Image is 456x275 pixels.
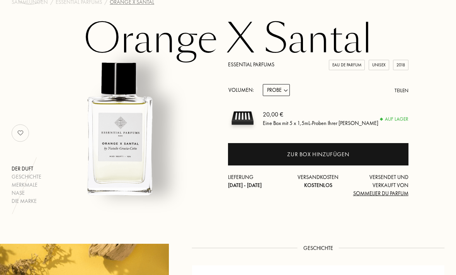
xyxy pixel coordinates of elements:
img: no_like_p.png [13,125,28,141]
div: Teilen [395,87,408,94]
div: Unisex [369,60,389,70]
a: Essential Parfums [228,61,274,68]
div: Lieferung [228,173,288,189]
div: 20,00 € [263,110,378,119]
div: Geschichte [12,173,41,181]
span: [DATE] - [DATE] [228,182,262,189]
h1: Orange X Santal [35,18,421,61]
div: 2018 [393,60,408,70]
div: Zur Box hinzufügen [287,150,349,159]
div: Versendet und verkauft von [348,173,408,197]
div: Volumen: [228,84,258,96]
div: Merkmale [12,181,41,189]
div: Eine Box mit 5 x 1,5mL-Proben Ihrer [PERSON_NAME] [263,119,378,127]
span: Kostenlos [304,182,332,189]
div: Eau de Parfum [329,60,365,70]
div: Der Duft [12,165,41,173]
div: Nase [12,189,41,197]
div: Versandkosten [288,173,349,189]
span: Sommelier du Parfum [353,190,408,197]
img: sample box [228,104,257,133]
div: Die Marke [12,197,41,205]
div: Auf Lager [380,115,408,123]
img: Orange X Santal Essential Parfums [44,53,196,205]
